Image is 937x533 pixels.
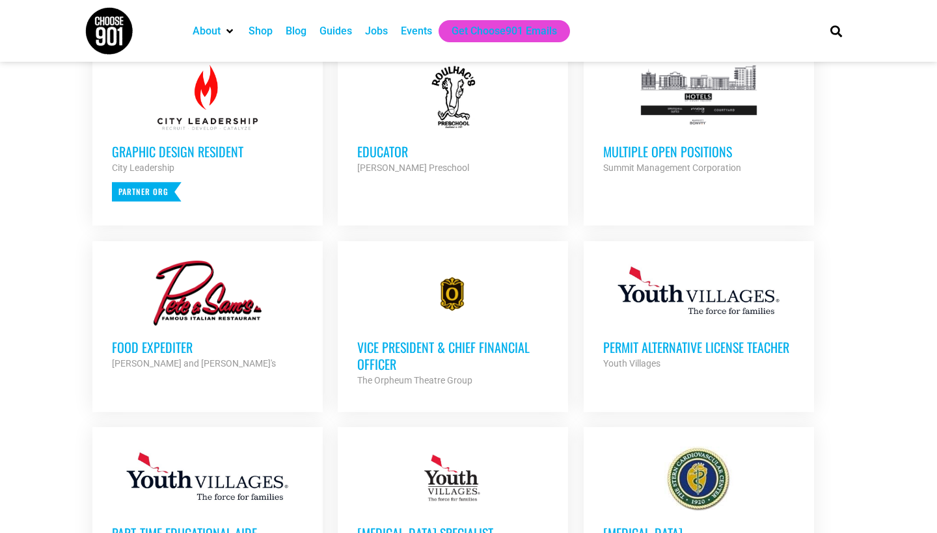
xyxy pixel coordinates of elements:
strong: [PERSON_NAME] Preschool [357,162,469,173]
h3: Multiple Open Positions [603,143,794,160]
div: About [186,20,242,42]
h3: Food Expediter [112,339,303,356]
a: Permit Alternative License Teacher Youth Villages [584,241,814,391]
a: Jobs [365,23,388,39]
strong: The Orpheum Theatre Group [357,375,472,385]
a: Guides [319,23,352,39]
a: About [193,23,221,39]
p: Partner Org [112,182,182,201]
h3: Permit Alternative License Teacher [603,339,794,356]
a: Educator [PERSON_NAME] Preschool [338,45,568,195]
nav: Main nav [186,20,808,42]
a: Get Choose901 Emails [452,23,557,39]
a: Blog [286,23,306,39]
h3: Vice President & Chief Financial Officer [357,339,549,372]
strong: City Leadership [112,162,174,173]
h3: Graphic Design Resident [112,143,303,160]
a: Multiple Open Positions Summit Management Corporation [584,45,814,195]
a: Food Expediter [PERSON_NAME] and [PERSON_NAME]'s [92,241,323,391]
a: Shop [249,23,273,39]
a: Vice President & Chief Financial Officer The Orpheum Theatre Group [338,241,568,408]
a: Events [401,23,432,39]
strong: [PERSON_NAME] and [PERSON_NAME]'s [112,358,276,369]
strong: Youth Villages [603,358,660,369]
strong: Summit Management Corporation [603,162,741,173]
div: Search [826,20,847,42]
h3: Educator [357,143,549,160]
a: Graphic Design Resident City Leadership Partner Org [92,45,323,221]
